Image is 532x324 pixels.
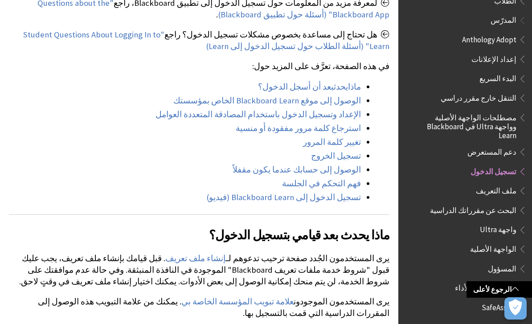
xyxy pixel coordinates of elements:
[23,29,389,51] span: "Student Questions About Logging In to Learn" (أسئلة الطلاب حول تسجيل الدخول إلى Learn)
[476,183,516,195] span: ملف التعريف
[455,281,516,293] span: لوحة معلومات الأداء
[470,242,516,254] span: الواجهة الأصلية
[480,222,516,234] span: واجهة Ultra
[173,95,361,106] a: الوصول إلى موقع Blackboard Learn الخاص بمؤسستك
[9,214,389,244] h2: ماذا يحدث بعد قيامي بتسجيل الدخول؟
[504,297,527,320] button: فتح التفضيلات
[23,29,389,52] a: "Student Questions About Logging In to Learn" (أسئلة الطلاب حول تسجيل الدخول إلى Learn)
[479,71,516,83] span: البدء السريع
[181,296,294,307] a: علامة تبويب المؤسسة الخاصة بي
[413,110,516,140] span: مصطلحات الواجهة الأصلية وواجهة Ultra في Blackboard Learn
[348,82,361,92] a: ماذا
[462,32,516,44] span: Anthology Adopt
[430,203,516,215] span: البحث عن مقرراتك الدراسية
[323,82,334,92] a: بعد
[482,300,516,312] span: SafeAssign
[156,109,361,120] a: الإعداد وتسجيل الدخول باستخدام المصادقة المتعددة العوامل
[467,144,516,156] span: دعم المستعرض
[467,281,532,298] a: الرجوع لأعلى
[258,82,321,92] a: أن أسجل الدخول؟
[165,253,226,264] a: إنشاء ملف تعريف
[491,13,516,25] span: المدرّس
[334,82,348,92] a: يحدث
[9,253,389,288] p: يرى المستخدمون الجُدد صفحة ترحيب تدعوهم لـ . قبل قيامك بإنشاء ملف تعريف، يجب عليك قبول "شروط خدمة...
[9,61,389,72] p: في هذه الصفحة، تعرَّف على المزيد حول:
[488,261,516,273] span: المسؤول
[441,90,516,103] span: التنقل خارج مقرر دراسي
[471,164,516,176] span: تسجيل الدخول
[471,52,516,64] span: إعداد الإعلانات
[9,296,389,319] p: يرى المستخدمون الموجودون . يمكنك من علامة التبويب هذه الوصول إلى المقررات الدراسية التي قمت بالتس...
[9,29,389,52] p: هل تحتاج إلى مساعدة بخصوص مشكلات تسجيل الدخول؟ راجع
[233,164,361,175] a: الوصول إلى حسابك عندما يكون مقفلاً
[206,192,361,203] a: تسجيل الدخول إلى Blackboard Learn (فيديو)
[303,137,361,148] a: تغيير كلمة المرور
[282,178,361,189] a: فهم التحكم في الجلسة
[236,123,361,134] a: استرجاع كلمة مرور مفقودة أو منسية
[311,151,361,161] a: تسجيل الخروج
